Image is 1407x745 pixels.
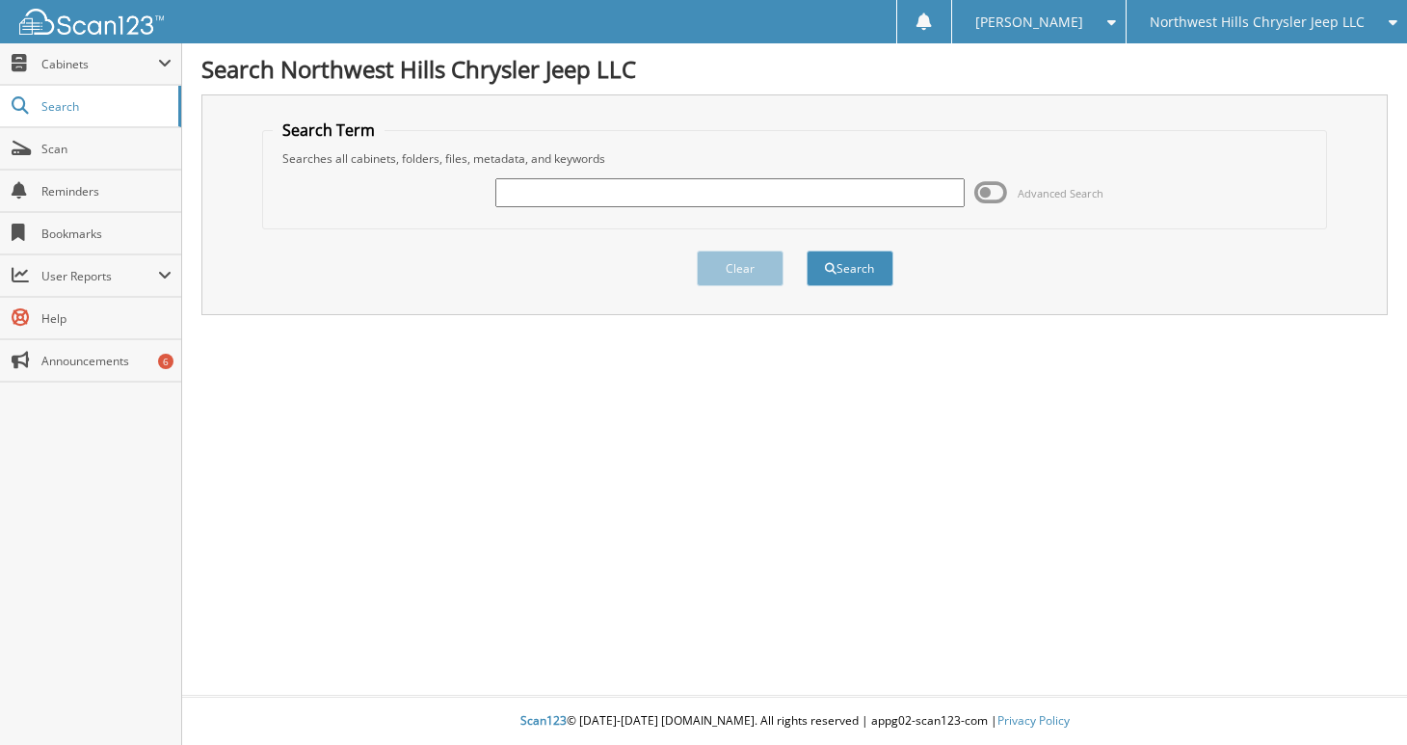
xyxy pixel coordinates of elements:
iframe: Chat Widget [1311,652,1407,745]
span: [PERSON_NAME] [975,16,1083,28]
legend: Search Term [273,120,385,141]
div: 6 [158,354,173,369]
button: Search [807,251,893,286]
button: Clear [697,251,783,286]
span: User Reports [41,268,158,284]
span: Reminders [41,183,172,200]
a: Privacy Policy [997,712,1070,729]
div: Searches all cabinets, folders, files, metadata, and keywords [273,150,1317,167]
span: Help [41,310,172,327]
span: Northwest Hills Chrysler Jeep LLC [1150,16,1365,28]
span: Advanced Search [1018,186,1103,200]
h1: Search Northwest Hills Chrysler Jeep LLC [201,53,1388,85]
span: Scan [41,141,172,157]
span: Scan123 [520,712,567,729]
span: Search [41,98,169,115]
img: scan123-logo-white.svg [19,9,164,35]
span: Announcements [41,353,172,369]
div: © [DATE]-[DATE] [DOMAIN_NAME]. All rights reserved | appg02-scan123-com | [182,698,1407,745]
span: Bookmarks [41,226,172,242]
span: Cabinets [41,56,158,72]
